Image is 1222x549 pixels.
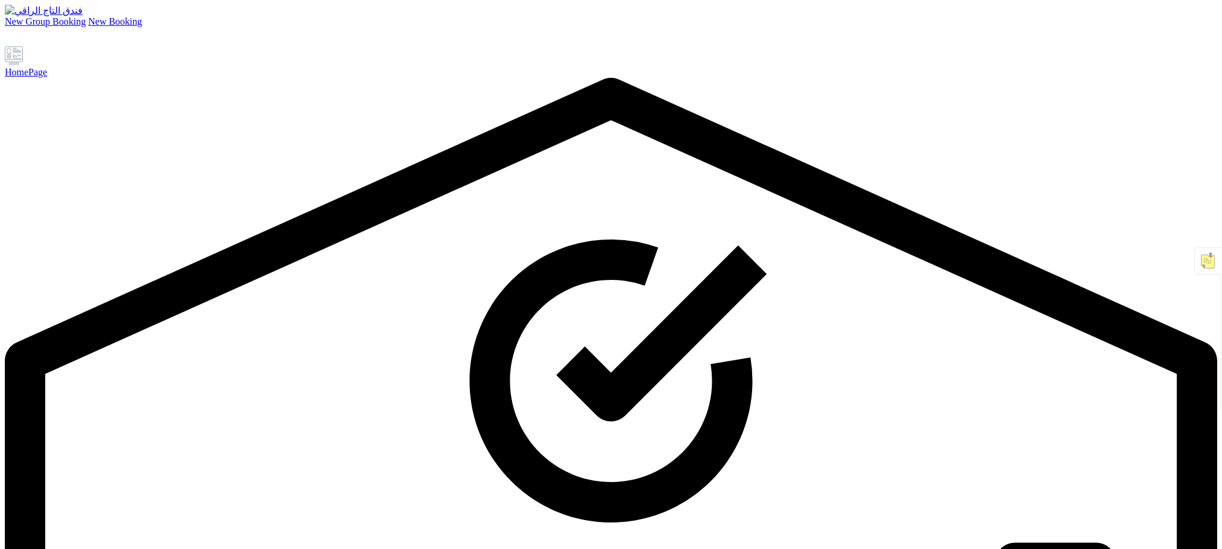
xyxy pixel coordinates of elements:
[23,36,39,46] a: Settings
[88,16,142,27] a: New Booking
[5,67,1217,78] div: HomePage
[5,16,86,27] a: New Group Booking
[5,46,1217,78] a: HomePage
[5,5,83,16] img: فندق التاج الراقي
[5,5,1217,16] a: فندق التاج الراقي
[41,36,55,46] a: Staff feedback
[5,36,21,46] a: Support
